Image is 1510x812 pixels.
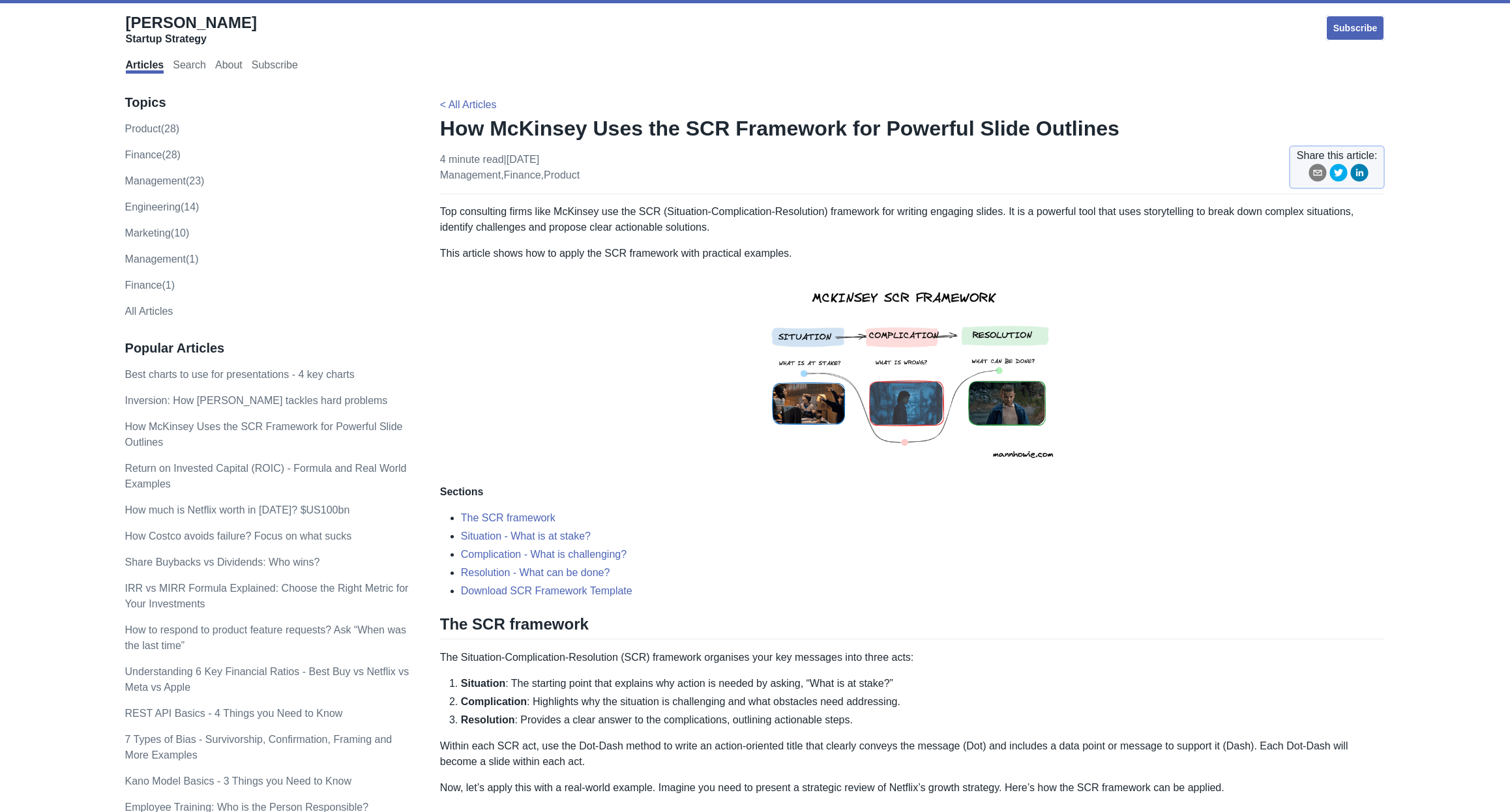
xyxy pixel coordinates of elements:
a: How Costco avoids failure? Focus on what sucks [125,530,352,542]
a: Best charts to use for presentations - 4 key charts [125,369,355,380]
span: Share this article: [1297,148,1378,164]
a: Search [173,59,206,74]
h3: Popular Articles [125,340,413,356]
a: management(23) [125,175,205,186]
a: The SCR framework [461,512,555,523]
div: Startup Strategy [126,33,257,46]
h3: Topics [125,94,413,111]
a: All Articles [125,306,173,317]
button: email [1309,164,1327,186]
li: : Provides a clear answer to the complications, outlining actionable steps. [461,712,1385,728]
li: : Highlights why the situation is challenging and what obstacles need addressing. [461,694,1385,710]
a: 7 Types of Bias - Survivorship, Confirmation, Framing and More Examples [125,734,392,761]
a: Return on Invested Capital (ROIC) - Formula and Real World Examples [125,463,407,489]
p: This article shows how to apply the SCR framework with practical examples. [440,246,1385,261]
a: Complication - What is challenging? [461,549,627,560]
a: IRR vs MIRR Formula Explained: Choose the Right Metric for Your Investments [125,583,409,609]
a: Articles [126,59,164,74]
li: : The starting point that explains why action is needed by asking, “What is at stake?” [461,676,1385,691]
span: [PERSON_NAME] [126,14,257,31]
a: finance [504,169,541,181]
strong: Resolution [461,714,515,725]
button: linkedin [1350,164,1369,186]
a: About [215,59,243,74]
a: Management(1) [125,254,199,265]
a: finance(28) [125,149,181,160]
a: How much is Netflix worth in [DATE]? $US100bn [125,504,350,515]
a: product(28) [125,123,180,134]
p: Top consulting firms like McKinsey use the SCR (Situation-Complication-Resolution) framework for ... [440,204,1385,235]
a: Subscribe [1325,15,1385,41]
p: The Situation-Complication-Resolution (SCR) framework organises your key messages into three acts: [440,650,1385,665]
a: Share Buybacks vs Dividends: Who wins? [125,557,320,568]
a: product [544,169,580,181]
a: engineering(14) [125,201,200,212]
button: twitter [1329,164,1348,186]
a: Situation - What is at stake? [461,530,591,542]
strong: Situation [461,678,505,689]
a: Subscribe [252,59,298,74]
h2: The SCR framework [440,615,1385,639]
a: management [440,169,501,181]
p: Within each SCR act, use the Dot-Dash method to write an action-oriented title that clearly conve... [440,738,1385,770]
img: mckinsey scr framework [752,272,1073,474]
a: < All Articles [440,99,497,110]
a: marketing(10) [125,227,190,239]
h1: How McKinsey Uses the SCR Framework for Powerful Slide Outlines [440,115,1385,141]
a: How McKinsey Uses the SCR Framework for Powerful Slide Outlines [125,421,403,448]
strong: Complication [461,696,527,707]
a: REST API Basics - 4 Things you Need to Know [125,708,343,719]
a: Understanding 6 Key Financial Ratios - Best Buy vs Netflix vs Meta vs Apple [125,666,409,693]
a: Finance(1) [125,280,175,291]
p: 4 minute read | [DATE] , , [440,152,580,183]
a: How to respond to product feature requests? Ask “When was the last time” [125,624,406,651]
a: Inversion: How [PERSON_NAME] tackles hard problems [125,395,388,406]
strong: Sections [440,486,484,497]
p: Now, let’s apply this with a real-world example. Imagine you need to present a strategic review o... [440,780,1385,796]
a: Download SCR Framework Template [461,585,632,596]
a: [PERSON_NAME]Startup Strategy [126,13,257,46]
a: Resolution - What can be done? [461,567,610,578]
a: Kano Model Basics - 3 Things you Need to Know [125,776,351,787]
